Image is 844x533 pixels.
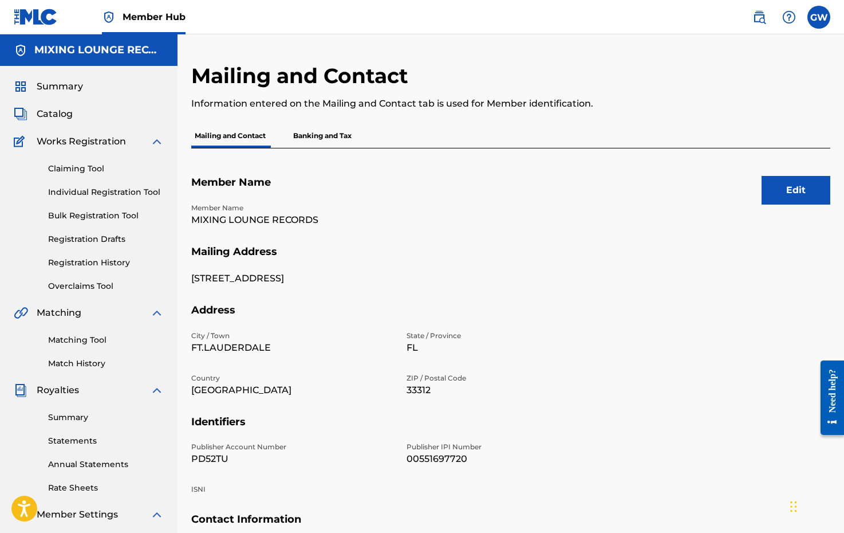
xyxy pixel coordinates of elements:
h5: MIXING LOUNGE RECORDS [34,44,164,57]
h5: Member Name [191,176,830,203]
a: Individual Registration Tool [48,186,164,198]
span: Matching [37,306,81,320]
div: Drag [790,489,797,524]
h2: Mailing and Contact [191,63,414,89]
img: expand [150,508,164,522]
img: Matching [14,306,28,320]
span: Member Settings [37,508,118,522]
p: ZIP / Postal Code [407,373,608,383]
img: Top Rightsholder [102,10,116,24]
img: Royalties [14,383,27,397]
img: expand [150,383,164,397]
p: [STREET_ADDRESS] [191,272,393,285]
span: Royalties [37,383,79,397]
p: Information entered on the Mailing and Contact tab is used for Member identification. [191,97,683,111]
p: FT.LAUDERDALE [191,341,393,355]
img: Works Registration [14,135,29,148]
p: State / Province [407,331,608,341]
img: expand [150,135,164,148]
p: Country [191,373,393,383]
a: Matching Tool [48,334,164,346]
p: PD52TU [191,452,393,466]
a: Registration Drafts [48,233,164,245]
div: User Menu [807,6,830,29]
span: Member Hub [123,10,186,23]
p: MIXING LOUNGE RECORDS [191,213,393,227]
img: expand [150,306,164,320]
p: Member Name [191,203,393,213]
a: Bulk Registration Tool [48,210,164,222]
span: Works Registration [37,135,126,148]
p: FL [407,341,608,355]
p: 00551697720 [407,452,608,466]
p: Publisher Account Number [191,442,393,452]
a: Overclaims Tool [48,280,164,292]
h5: Identifiers [191,416,830,442]
span: Summary [37,80,83,93]
iframe: Resource Center [812,351,844,445]
img: search [752,10,766,24]
p: 33312 [407,383,608,397]
a: CatalogCatalog [14,107,73,121]
img: MLC Logo [14,9,58,25]
span: Catalog [37,107,73,121]
p: ISNI [191,484,393,495]
p: [GEOGRAPHIC_DATA] [191,383,393,397]
img: Summary [14,80,27,93]
a: Statements [48,435,164,447]
p: Publisher IPI Number [407,442,608,452]
iframe: Chat Widget [787,478,844,533]
p: Banking and Tax [290,124,355,148]
img: Accounts [14,44,27,57]
a: Registration History [48,257,164,269]
a: Annual Statements [48,458,164,471]
p: Mailing and Contact [191,124,269,148]
button: Edit [762,176,830,205]
a: Claiming Tool [48,163,164,175]
a: Summary [48,411,164,424]
a: SummarySummary [14,80,83,93]
h5: Mailing Address [191,245,830,272]
img: Catalog [14,107,27,121]
img: help [782,10,796,24]
p: City / Town [191,331,393,341]
a: Match History [48,358,164,370]
div: Help [778,6,800,29]
a: Public Search [748,6,771,29]
a: Rate Sheets [48,482,164,494]
h5: Address [191,304,830,331]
